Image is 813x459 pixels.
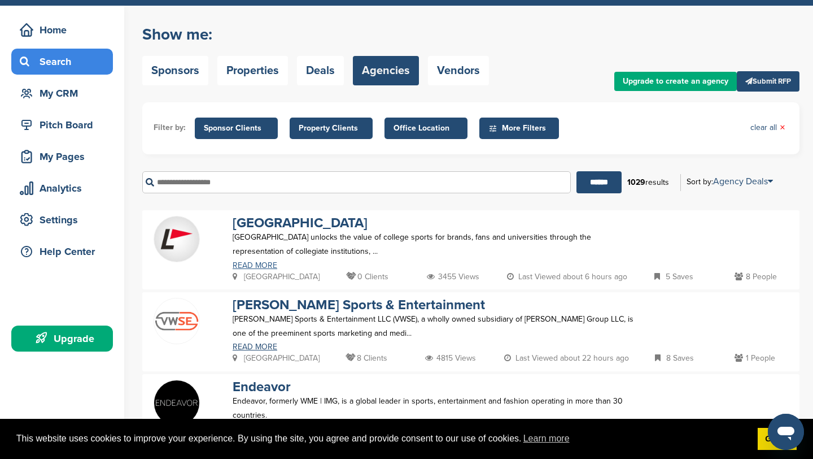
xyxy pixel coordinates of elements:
[154,380,199,426] img: 0
[217,56,288,85] a: Properties
[17,83,113,103] div: My CRM
[735,351,775,365] p: 1 People
[11,49,113,75] a: Search
[154,298,199,344] img: Imgres
[758,428,797,451] a: dismiss cookie message
[233,312,635,340] p: [PERSON_NAME] Sports & Entertainment LLC (VWSE), a wholly owned subsidiary of [PERSON_NAME] Group...
[427,270,479,284] p: 3455 Views
[11,239,113,265] a: Help Center
[17,146,113,167] div: My Pages
[233,270,320,284] p: [GEOGRAPHIC_DATA]
[11,17,113,43] a: Home
[627,177,645,187] b: 1029
[17,210,113,230] div: Settings
[154,122,186,134] li: Filter by:
[654,270,693,284] p: 5 Saves
[11,112,113,138] a: Pitch Board
[17,241,113,262] div: Help Center
[11,207,113,233] a: Settings
[353,56,419,85] a: Agencies
[614,72,737,91] a: Upgrade to create an agency
[622,173,675,192] div: results
[204,122,269,135] span: Sponsor Clients
[233,394,635,422] p: Endeavor, formerly WME | IMG, is a global leader in sports, entertainment and fashion operating i...
[655,351,694,365] p: 8 Saves
[750,122,785,134] a: clear all×
[17,20,113,40] div: Home
[297,56,344,85] a: Deals
[17,51,113,72] div: Search
[780,122,785,134] span: ×
[233,215,368,231] a: [GEOGRAPHIC_DATA]
[17,178,113,198] div: Analytics
[11,144,113,170] a: My Pages
[299,122,364,135] span: Property Clients
[394,122,458,135] span: Office Location
[142,56,208,85] a: Sponsors
[504,351,629,365] p: Last Viewed about 22 hours ago
[713,176,773,187] a: Agency Deals
[11,326,113,352] a: Upgrade
[737,71,799,92] a: Submit RFP
[768,414,804,450] iframe: Button to launch messaging window
[233,351,320,365] p: [GEOGRAPHIC_DATA]
[425,351,476,365] p: 4815 Views
[346,351,387,365] p: 8 Clients
[507,270,627,284] p: Last Viewed about 6 hours ago
[687,177,773,186] div: Sort by:
[142,24,489,45] h2: Show me:
[17,115,113,135] div: Pitch Board
[346,270,388,284] p: 0 Clients
[16,430,749,447] span: This website uses cookies to improve your experience. By using the site, you agree and provide co...
[428,56,489,85] a: Vendors
[233,297,485,313] a: [PERSON_NAME] Sports & Entertainment
[233,343,635,351] a: READ MORE
[735,270,777,284] p: 8 People
[488,122,553,135] span: More Filters
[11,80,113,106] a: My CRM
[154,216,199,262] img: Fkse nzd 400x400
[11,175,113,201] a: Analytics
[522,430,571,447] a: learn more about cookies
[233,379,291,395] a: Endeavor
[17,328,113,349] div: Upgrade
[233,230,635,258] p: [GEOGRAPHIC_DATA] unlocks the value of college sports for brands, fans and universities through t...
[233,262,635,270] a: READ MORE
